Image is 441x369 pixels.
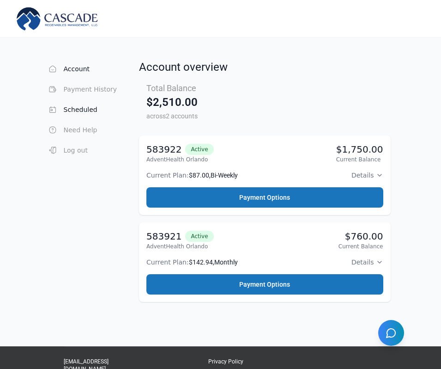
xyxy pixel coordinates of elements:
[47,121,117,139] button: QuestionNeed Help
[47,141,117,160] button: LogoutLog out
[208,358,243,365] a: Privacy Policy
[146,230,181,243] span: 583921
[146,156,213,163] p: AdventHealth Orlando
[185,144,213,155] span: Active
[146,258,238,266] span: Current Plan:
[49,126,56,134] img: Question
[146,111,198,121] div: across 2 accounts
[338,230,383,243] h3: $760.00
[139,60,390,74] div: Account overview
[146,274,383,295] button: Payment Options
[336,143,383,156] h3: $1,750.00
[351,258,383,267] button: Details
[351,171,383,180] button: Details
[146,95,198,110] div: $2,510.00
[338,243,383,250] p: Current Balance
[49,106,56,113] img: Scheduled
[185,231,213,242] span: Active
[146,243,213,250] p: AdventHealth Orlando
[189,172,238,179] span: $87.00 , Bi-Weekly
[146,82,198,95] div: Total Balance
[47,100,117,119] button: ScheduledScheduled
[146,172,238,179] span: Current Plan:
[47,60,117,78] button: AccountAccount
[49,86,56,93] img: Wallet
[146,143,181,156] span: 583922
[336,156,383,163] p: Current Balance
[15,6,100,31] img: Cascade Receivables
[49,65,56,73] img: Account
[47,80,117,98] button: WalletPayment History
[49,147,56,154] img: Logout
[189,258,238,266] span: $142.94 , Monthly
[146,187,383,208] button: Payment Options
